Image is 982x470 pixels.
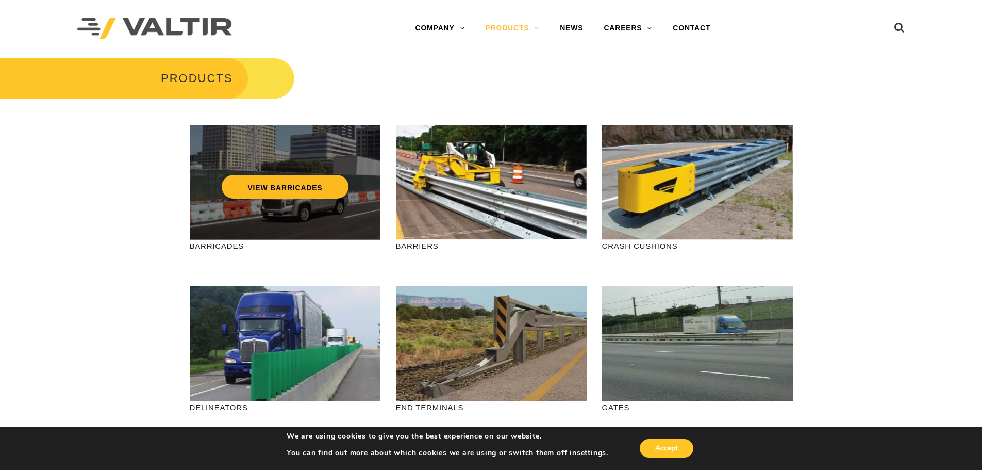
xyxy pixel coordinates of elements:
p: GATES [602,401,793,413]
p: CRASH CUSHIONS [602,240,793,252]
p: END TERMINALS [396,401,587,413]
button: Accept [640,439,693,458]
p: BARRIERS [396,240,587,252]
img: Valtir [77,18,232,39]
a: PRODUCTS [475,18,550,39]
a: CAREERS [593,18,662,39]
p: BARRICADES [190,240,380,252]
a: CONTACT [662,18,721,39]
button: settings [577,448,606,458]
a: COMPANY [405,18,475,39]
a: NEWS [550,18,593,39]
p: You can find out more about which cookies we are using or switch them off in . [287,448,608,458]
p: We are using cookies to give you the best experience on our website. [287,432,608,441]
p: DELINEATORS [190,401,380,413]
a: VIEW BARRICADES [222,175,348,199]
